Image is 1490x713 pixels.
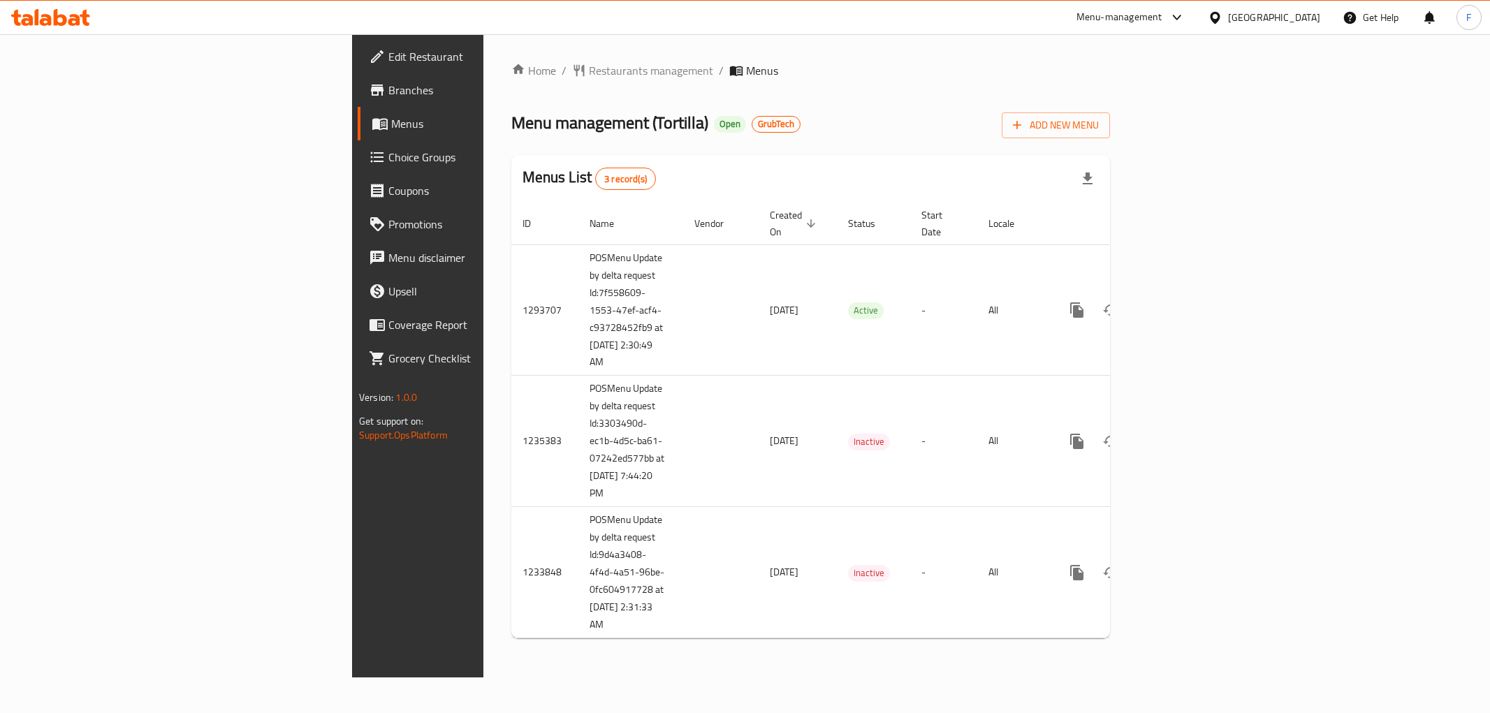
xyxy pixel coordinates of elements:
div: Total records count [595,168,656,190]
span: Add New Menu [1013,117,1099,134]
td: - [910,244,977,376]
a: Support.OpsPlatform [359,426,448,444]
span: Active [848,302,884,318]
span: Start Date [921,207,961,240]
span: ID [523,215,549,232]
span: Restaurants management [589,62,713,79]
button: Change Status [1094,293,1127,327]
span: [DATE] [770,432,798,450]
td: All [977,507,1049,638]
span: Created On [770,207,820,240]
a: Edit Restaurant [358,40,601,73]
a: Restaurants management [572,62,713,79]
span: Choice Groups [388,149,590,166]
li: / [719,62,724,79]
span: 1.0.0 [395,388,417,406]
td: POSMenu Update by delta request Id:3303490d-ec1b-4d5c-ba61-07242ed577bb at [DATE] 7:44:20 PM [578,376,683,507]
span: [DATE] [770,563,798,581]
span: Upsell [388,283,590,300]
button: Add New Menu [1002,112,1110,138]
div: Export file [1071,162,1104,196]
td: All [977,244,1049,376]
td: POSMenu Update by delta request Id:9d4a3408-4f4d-4a51-96be-0fc604917728 at [DATE] 2:31:33 AM [578,507,683,638]
button: more [1060,425,1094,458]
span: Coverage Report [388,316,590,333]
span: [DATE] [770,301,798,319]
div: [GEOGRAPHIC_DATA] [1228,10,1320,25]
span: Edit Restaurant [388,48,590,65]
a: Coverage Report [358,308,601,341]
span: Name [590,215,632,232]
td: All [977,376,1049,507]
a: Menus [358,107,601,140]
span: Menu management ( Tortilla ) [511,107,708,138]
h2: Menus List [523,167,656,190]
td: - [910,507,977,638]
span: Locale [988,215,1032,232]
span: Get support on: [359,412,423,430]
span: Coupons [388,182,590,199]
a: Coupons [358,174,601,207]
span: Open [714,118,746,130]
span: Menu disclaimer [388,249,590,266]
div: Open [714,116,746,133]
a: Choice Groups [358,140,601,174]
table: enhanced table [511,203,1206,639]
span: Grocery Checklist [388,350,590,367]
th: Actions [1049,203,1206,245]
td: - [910,376,977,507]
button: more [1060,556,1094,589]
button: more [1060,293,1094,327]
span: Menus [746,62,778,79]
td: POSMenu Update by delta request Id:7f558609-1553-47ef-acf4-c93728452fb9 at [DATE] 2:30:49 AM [578,244,683,376]
span: Branches [388,82,590,98]
div: Menu-management [1076,9,1162,26]
button: Change Status [1094,425,1127,458]
span: GrubTech [752,118,800,130]
div: Inactive [848,565,890,582]
span: Inactive [848,565,890,581]
span: Inactive [848,434,890,450]
span: 3 record(s) [596,172,655,186]
span: Version: [359,388,393,406]
div: Active [848,302,884,319]
span: Status [848,215,893,232]
a: Upsell [358,274,601,308]
a: Branches [358,73,601,107]
span: Menus [391,115,590,132]
nav: breadcrumb [511,62,1110,79]
button: Change Status [1094,556,1127,589]
a: Menu disclaimer [358,241,601,274]
a: Promotions [358,207,601,241]
span: Vendor [694,215,742,232]
span: Promotions [388,216,590,233]
a: Grocery Checklist [358,341,601,375]
span: F [1466,10,1471,25]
